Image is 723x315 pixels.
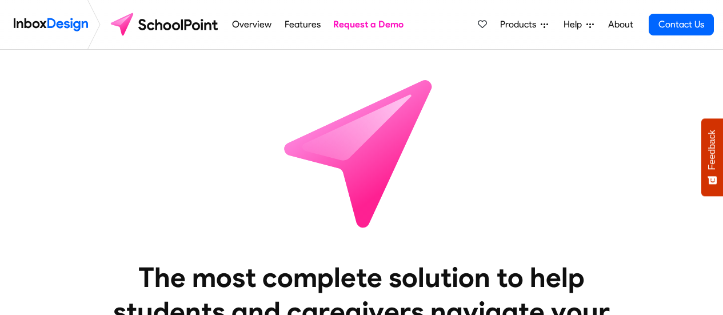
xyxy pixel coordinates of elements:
[701,118,723,196] button: Feedback - Show survey
[330,13,407,36] a: Request a Demo
[281,13,323,36] a: Features
[707,130,717,170] span: Feedback
[605,13,636,36] a: About
[496,13,553,36] a: Products
[649,14,714,35] a: Contact Us
[105,11,226,38] img: schoolpoint logo
[564,18,586,31] span: Help
[500,18,541,31] span: Products
[229,13,275,36] a: Overview
[559,13,598,36] a: Help
[259,50,465,256] img: icon_schoolpoint.svg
